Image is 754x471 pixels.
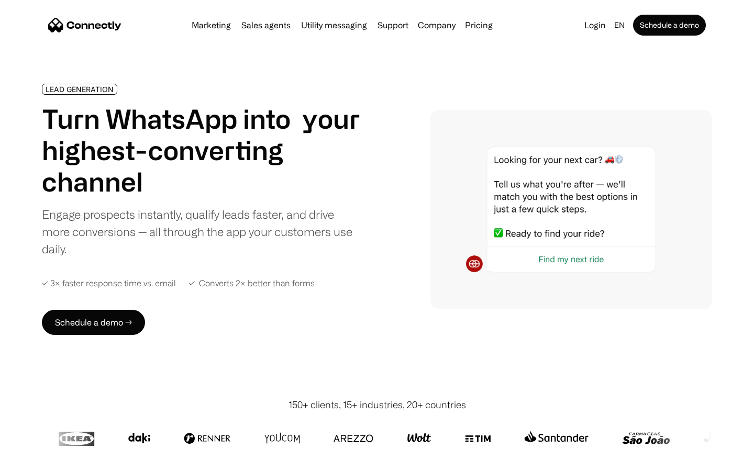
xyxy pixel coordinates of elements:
[580,18,610,32] a: Login
[633,15,706,36] a: Schedule a demo
[42,103,360,197] h1: Turn WhatsApp into your highest-converting channel
[42,278,176,288] div: ✓ 3× faster response time vs. email
[373,21,413,29] a: Support
[21,453,63,467] ul: Language list
[42,310,145,335] a: Schedule a demo →
[297,21,371,29] a: Utility messaging
[10,452,63,467] aside: Language selected: English
[42,206,360,257] div: Engage prospects instantly, qualify leads faster, and drive more conversions — all through the ap...
[461,21,497,29] a: Pricing
[187,21,235,29] a: Marketing
[418,18,456,32] div: Company
[46,85,114,93] div: LEAD GENERATION
[188,278,315,288] div: ✓ Converts 2× better than forms
[614,18,625,32] div: en
[289,398,466,412] div: 150+ clients, 15+ industries, 20+ countries
[237,21,295,29] a: Sales agents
